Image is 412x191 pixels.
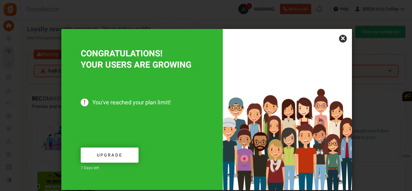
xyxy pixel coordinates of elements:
[339,35,347,43] a: ×
[223,61,352,190] img: Increased users
[97,152,122,158] span: Upgrade
[81,148,139,163] a: Upgrade
[81,99,203,106] span: You've reached your plan limit!
[81,47,191,71] span: CONGRATULATIONS! YOUR USERS ARE GROWING
[81,165,99,171] span: 7 Days left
